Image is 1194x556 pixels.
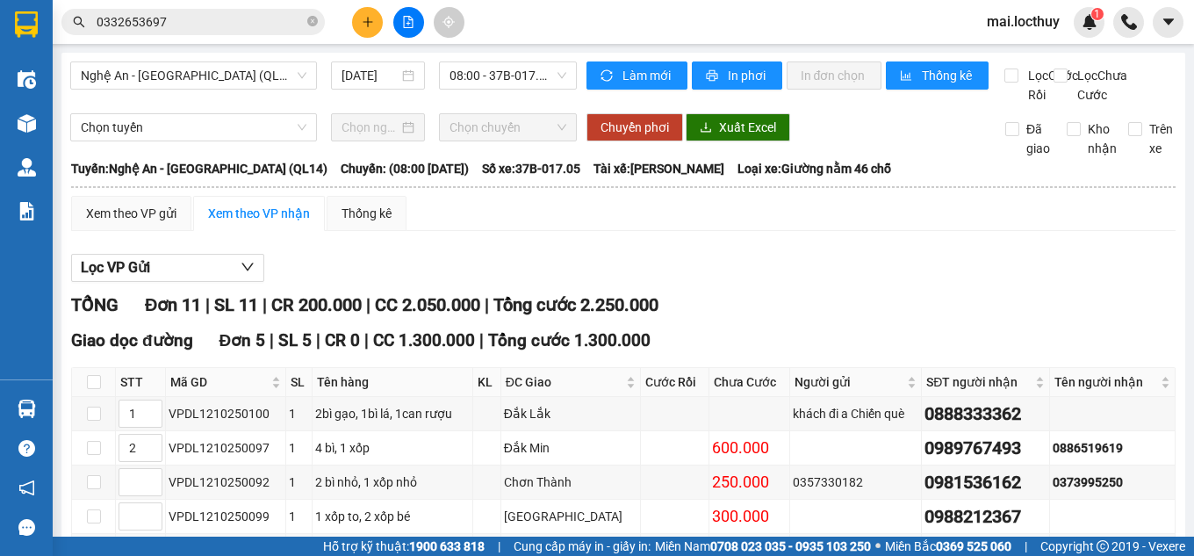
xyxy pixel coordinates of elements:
th: STT [116,368,166,397]
span: ⚪️ [875,543,881,550]
div: 1 [289,438,309,458]
button: Lọc VP Gửi [71,254,264,282]
span: CR 200.000 [271,294,362,315]
span: | [479,330,484,350]
div: 1 [289,404,309,423]
img: warehouse-icon [18,70,36,89]
input: Chọn ngày [342,118,399,137]
span: CC 1.300.000 [373,330,475,350]
span: Hỗ trợ kỹ thuật: [323,537,485,556]
th: Chưa Cước [709,368,790,397]
div: 0357330182 [793,473,918,492]
span: bar-chart [900,69,915,83]
th: SL [286,368,313,397]
span: Tổng cước 1.300.000 [488,330,651,350]
span: ĐC Giao [506,372,622,392]
button: syncLàm mới [586,61,687,90]
span: | [366,294,370,315]
span: Đã giao [1019,119,1057,158]
span: download [700,121,712,135]
td: VPDL1210250099 [166,500,286,534]
span: message [18,519,35,536]
span: SĐT người nhận [926,372,1032,392]
td: 0989767493 [922,431,1050,466]
div: 1 xốp to, 2 xốp bé [315,507,470,526]
th: Cước Rồi [641,368,708,397]
div: 1 [289,473,309,492]
button: Chuyển phơi [586,113,683,141]
div: 300.000 [712,504,787,529]
div: 0981536162 [924,469,1047,496]
div: Chơn Thành [504,473,637,492]
span: Tên người nhận [1054,372,1157,392]
span: Mã GD [170,372,268,392]
div: VPDL1210250097 [169,438,283,458]
span: Lọc Chưa Cước [1070,66,1130,105]
span: Miền Nam [655,537,871,556]
span: Giao dọc đường [71,330,193,350]
span: Loại xe: Giường nằm 46 chỗ [737,159,891,178]
span: Người gửi [795,372,903,392]
span: SL 11 [214,294,258,315]
b: Tuyến: Nghệ An - [GEOGRAPHIC_DATA] (QL14) [71,162,327,176]
img: logo-vxr [15,11,38,38]
span: Miền Bắc [885,537,1011,556]
button: printerIn phơi [692,61,782,90]
span: SL 5 [278,330,312,350]
td: VPDL1210250097 [166,431,286,466]
strong: 0369 525 060 [936,539,1011,553]
span: Trên xe [1142,119,1180,158]
div: Xem theo VP gửi [86,204,176,223]
span: Chuyến: (08:00 [DATE]) [341,159,469,178]
span: Tổng cước 2.250.000 [493,294,658,315]
td: VPDL1210250092 [166,466,286,500]
span: | [316,330,320,350]
input: 12/10/2025 [342,66,399,85]
span: Số xe: 37B-017.05 [482,159,580,178]
div: Đắk Min [504,438,637,458]
span: Tài xế: [PERSON_NAME] [593,159,724,178]
span: 1 [1094,8,1100,20]
span: aim [442,16,455,28]
button: aim [434,7,464,38]
span: plus [362,16,374,28]
span: Lọc VP Gửi [81,256,150,278]
span: | [270,330,274,350]
td: 0988212367 [922,500,1050,534]
span: Chọn chuyến [450,114,566,141]
div: [GEOGRAPHIC_DATA] [504,507,637,526]
span: sync [601,69,615,83]
button: downloadXuất Excel [686,113,790,141]
span: | [485,294,489,315]
span: Cung cấp máy in - giấy in: [514,537,651,556]
div: Đắk Lắk [504,404,637,423]
div: 250.000 [712,470,787,495]
span: printer [706,69,721,83]
span: 08:00 - 37B-017.05 [450,62,566,89]
span: close-circle [307,16,318,26]
td: VPDL1210250100 [166,397,286,431]
span: | [205,294,210,315]
th: Tên hàng [313,368,473,397]
sup: 1 [1091,8,1104,20]
button: plus [352,7,383,38]
div: Thống kê [342,204,392,223]
div: 1 [289,507,309,526]
span: mai.locthuy [973,11,1074,32]
span: down [241,260,255,274]
td: 0373995250 [1050,466,1176,500]
div: 2 bì nhỏ, 1 xốp nhỏ [315,473,470,492]
img: phone-icon [1121,14,1137,30]
div: VPDL1210250099 [169,507,283,526]
span: TỔNG [71,294,119,315]
div: 0886519619 [1053,438,1172,458]
span: In phơi [728,66,768,85]
div: Xem theo VP nhận [208,204,310,223]
td: 0886519619 [1050,431,1176,466]
span: file-add [402,16,414,28]
td: 0981536162 [922,466,1050,500]
span: CC 2.050.000 [375,294,480,315]
span: Nghệ An - Bình Dương (QL14) [81,62,306,89]
img: icon-new-feature [1082,14,1097,30]
div: 0988212367 [924,503,1047,531]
